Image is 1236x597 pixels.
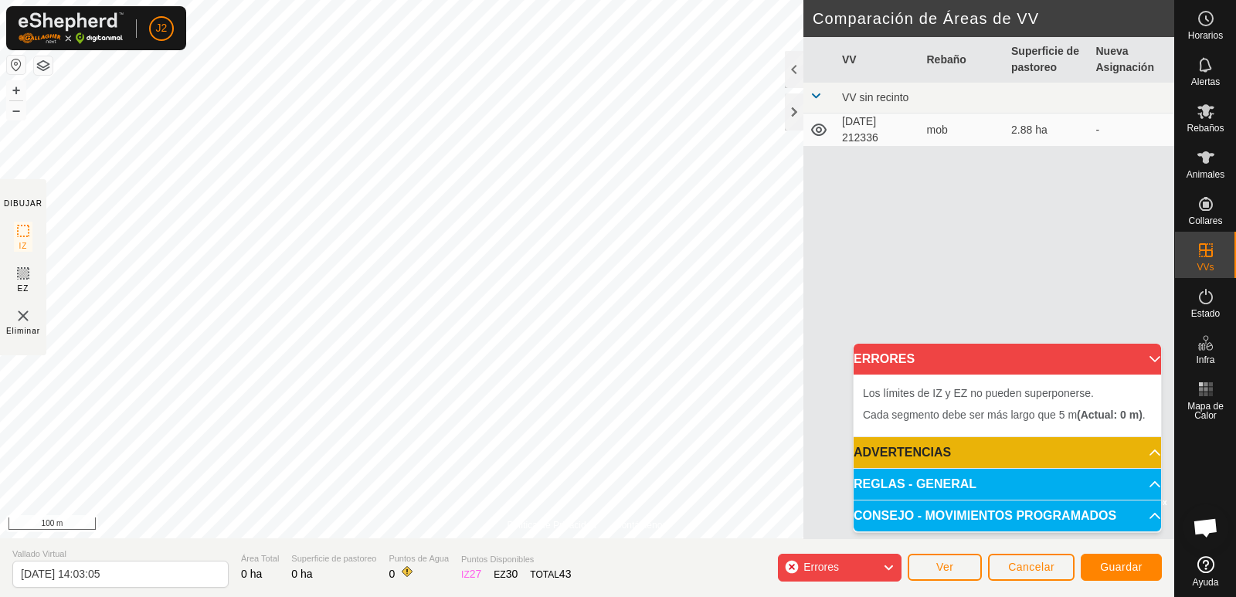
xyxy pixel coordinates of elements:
span: Cancelar [1008,561,1054,573]
div: Chat abierto [1183,504,1229,551]
span: IZ [19,240,28,252]
span: ADVERTENCIAS [854,446,951,459]
button: – [7,101,25,120]
p-accordion-header: ERRORES [854,344,1161,375]
span: Animales [1187,170,1224,179]
span: 0 ha [291,568,312,580]
p-accordion-header: REGLAS - GENERAL [854,469,1161,500]
button: Restablecer Mapa [7,56,25,74]
span: J2 [156,20,168,36]
div: mob [927,122,1000,138]
a: Ayuda [1175,550,1236,593]
span: VVs [1197,263,1214,272]
button: Capas del Mapa [34,56,53,75]
p-accordion-header: CONSEJO - MOVIMIENTOS PROGRAMADOS [854,500,1161,531]
div: TOTAL [530,566,571,582]
button: Guardar [1081,554,1162,581]
span: Mapa de Calor [1179,402,1232,420]
span: 43 [559,568,572,580]
span: Errores [803,561,839,573]
span: ERRORES [854,353,915,365]
div: DIBUJAR [4,198,42,209]
button: Ver [908,554,982,581]
span: Ayuda [1193,578,1219,587]
span: Horarios [1188,31,1223,40]
span: Cada segmento debe ser más largo que 5 m . [863,409,1146,421]
button: Cancelar [988,554,1075,581]
span: 30 [506,568,518,580]
th: VV [836,37,921,83]
span: Guardar [1100,561,1143,573]
span: Vallado Virtual [12,548,229,561]
span: REGLAS - GENERAL [854,478,976,490]
span: Puntos de Agua [389,552,449,565]
a: Contáctenos [615,518,667,532]
span: Estado [1191,309,1220,318]
td: 2.88 ha [1005,114,1090,147]
img: Logo Gallagher [19,12,124,44]
span: 0 ha [241,568,262,580]
div: EZ [494,566,518,582]
p-accordion-header: ADVERTENCIAS [854,437,1161,468]
span: VV sin recinto [842,91,908,103]
span: EZ [18,283,29,294]
span: Rebaños [1187,124,1224,133]
b: (Actual: 0 m) [1077,409,1143,421]
span: Área Total [241,552,279,565]
span: Eliminar [6,325,40,337]
span: Infra [1196,355,1214,365]
th: Rebaño [921,37,1006,83]
td: - [1090,114,1175,147]
span: CONSEJO - MOVIMIENTOS PROGRAMADOS [854,510,1116,522]
th: Nueva Asignación [1090,37,1175,83]
span: Puntos Disponibles [461,553,571,566]
h2: Comparación de Áreas de VV [813,9,1174,28]
img: VV [14,307,32,325]
button: + [7,81,25,100]
span: Alertas [1191,77,1220,86]
span: Collares [1188,216,1222,226]
a: Política de Privacidad [508,518,596,532]
p-accordion-content: ERRORES [854,375,1161,436]
span: Los límites de IZ y EZ no pueden superponerse. [863,387,1094,399]
th: Superficie de pastoreo [1005,37,1090,83]
span: 27 [470,568,482,580]
td: [DATE] 212336 [836,114,921,147]
span: Superficie de pastoreo [291,552,376,565]
span: 0 [389,568,395,580]
div: IZ [461,566,481,582]
span: Ver [936,561,954,573]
